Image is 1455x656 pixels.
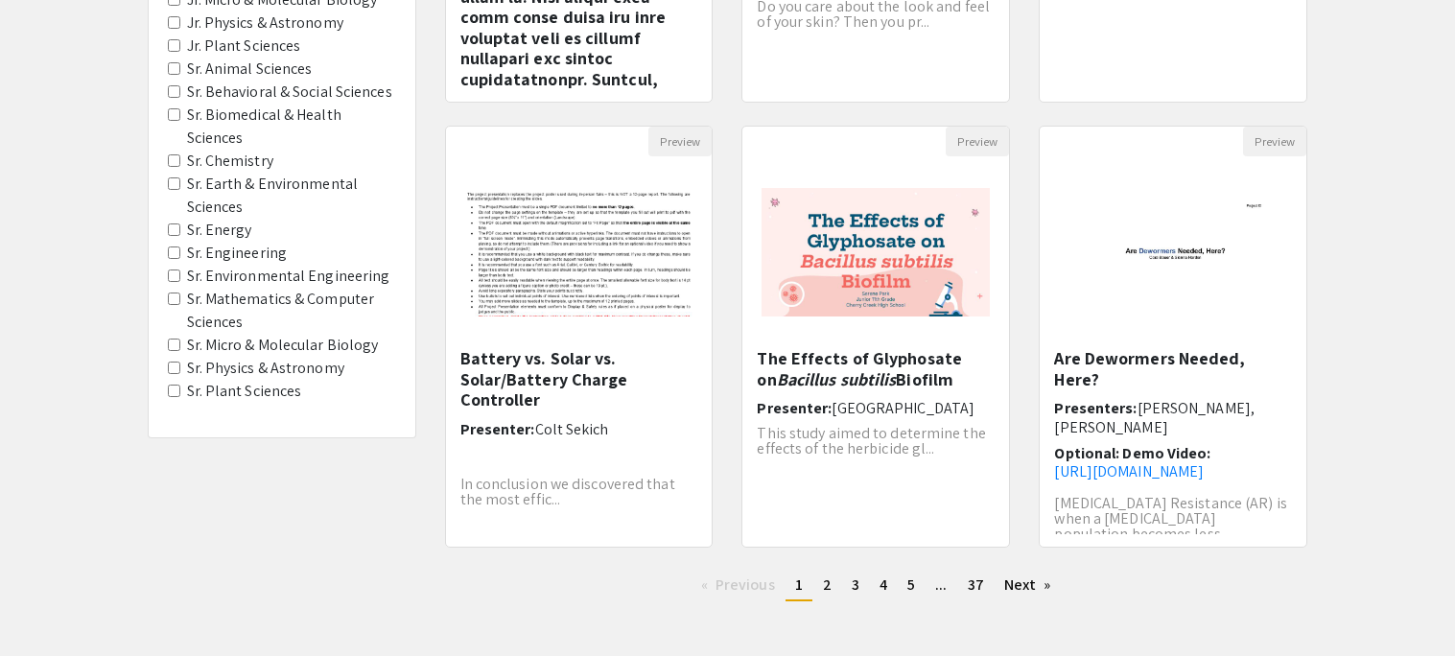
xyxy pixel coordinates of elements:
[1054,461,1204,481] a: [URL][DOMAIN_NAME]
[14,570,82,642] iframe: Chat
[445,126,714,548] div: Open Presentation <p>Battery vs. Solar vs. Solar/Battery Charge Controller</p>
[187,265,390,288] label: Sr. Environmental Engineering
[1055,156,1292,348] img: <p>Are Dewormers Needed, Here?</p>
[446,169,713,336] img: <p>Battery vs. Solar vs. Solar/Battery Charge Controller</p>
[187,12,343,35] label: Jr. Physics & Astronomy
[187,334,379,357] label: Sr. Micro & Molecular Biology
[187,173,396,219] label: Sr. Earth & Environmental Sciences
[823,574,832,595] span: 2
[1054,496,1292,573] p: [MEDICAL_DATA] Resistance (AR) is when a [MEDICAL_DATA] population becomes less susceptible to a ...
[907,574,915,595] span: 5
[1243,127,1306,156] button: Preview
[187,104,396,150] label: Sr. Biomedical & Health Sciences
[187,288,396,334] label: Sr. Mathematics & Computer Sciences
[460,348,698,410] h5: Battery vs. Solar vs. Solar/Battery Charge Controller
[187,150,273,173] label: Sr. Chemistry
[795,574,803,595] span: 1
[968,574,984,595] span: 37
[187,219,252,242] label: Sr. Energy
[187,242,288,265] label: Sr. Engineering
[995,571,1061,599] a: Next page
[716,574,775,595] span: Previous
[535,419,609,439] span: Colt Sekich
[741,126,1010,548] div: Open Presentation <p>The Effects of Glyphosate on<em> Bacillus subtilis</em> Biofilm</p>
[1054,398,1255,436] span: [PERSON_NAME], [PERSON_NAME]
[187,357,344,380] label: Sr. Physics & Astronomy
[1054,399,1292,435] h6: Presenters:
[445,571,1308,601] ul: Pagination
[187,35,301,58] label: Jr. Plant Sciences
[187,380,302,403] label: Sr. Plant Sciences
[757,399,995,417] h6: Presenter:
[935,574,947,595] span: ...
[187,58,313,81] label: Sr. Animal Sciences
[757,348,995,389] h5: The Effects of Glyphosate on Biofilm
[852,574,859,595] span: 3
[460,420,698,438] h6: Presenter:
[757,423,985,458] span: This study aimed to determine the effects of the herbicide gl...
[187,81,392,104] label: Sr. Behavioral & Social Sciences
[1039,126,1307,548] div: Open Presentation <p>Are Dewormers Needed, Here?</p>
[946,127,1009,156] button: Preview
[460,474,675,509] span: In conclusion we discovered that the most effic...
[777,368,897,390] em: Bacillus subtilis
[1054,443,1210,463] span: Optional: Demo Video:
[1054,348,1292,389] h5: Are Dewormers Needed, Here?
[880,574,887,595] span: 4
[742,169,1009,336] img: <p>The Effects of Glyphosate on<em> Bacillus subtilis</em> Biofilm</p>
[832,398,974,418] span: [GEOGRAPHIC_DATA]
[648,127,712,156] button: Preview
